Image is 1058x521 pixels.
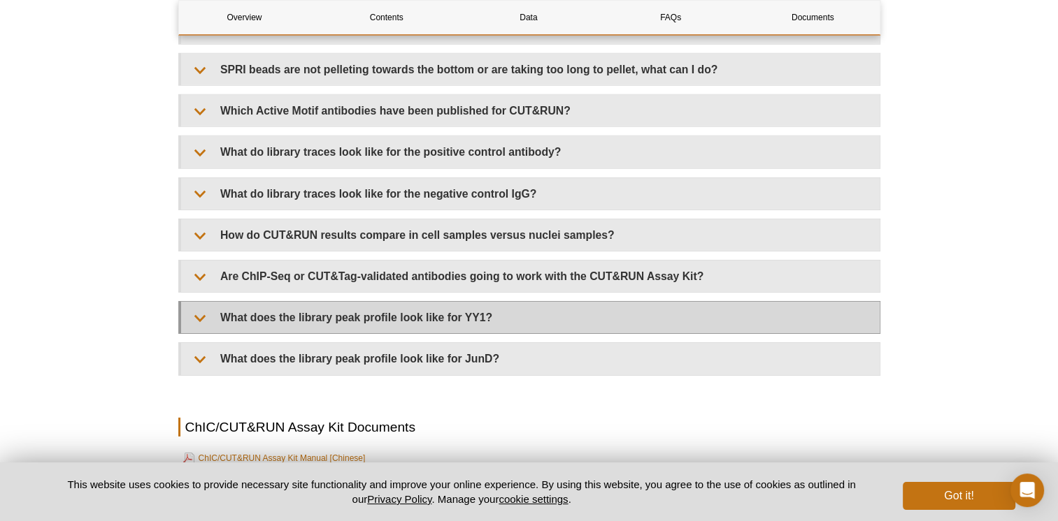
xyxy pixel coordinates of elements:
summary: How do CUT&RUN results compare in cell samples versus nuclei samples? [181,219,880,251]
div: Open Intercom Messenger [1010,474,1044,507]
summary: What does the library peak profile look like for YY1? [181,302,880,333]
summary: What do library traces look like for the positive control antibody? [181,136,880,168]
p: This website uses cookies to provide necessary site functionality and improve your online experie... [43,477,880,506]
summary: What does the library peak profile look like for JunD? [181,343,880,374]
a: Contents [321,1,452,34]
a: Data [463,1,594,34]
summary: SPRI beads are not pelleting towards the bottom or are taking too long to pellet, what can I do? [181,54,880,85]
a: Privacy Policy [367,493,431,505]
a: ChIC/CUT&RUN Assay Kit Manual [Chinese] [183,450,366,467]
summary: Which Active Motif antibodies have been published for CUT&RUN? [181,95,880,126]
button: Got it! [903,482,1015,510]
a: Documents [747,1,878,34]
a: Overview [179,1,310,34]
summary: What do library traces look like for the negative control IgG? [181,178,880,210]
h2: ChIC/CUT&RUN Assay Kit Documents [178,418,880,436]
button: cookie settings [499,493,568,505]
summary: Are ChIP-Seq or CUT&Tag-validated antibodies going to work with the CUT&RUN Assay Kit? [181,260,880,292]
a: FAQs [605,1,736,34]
